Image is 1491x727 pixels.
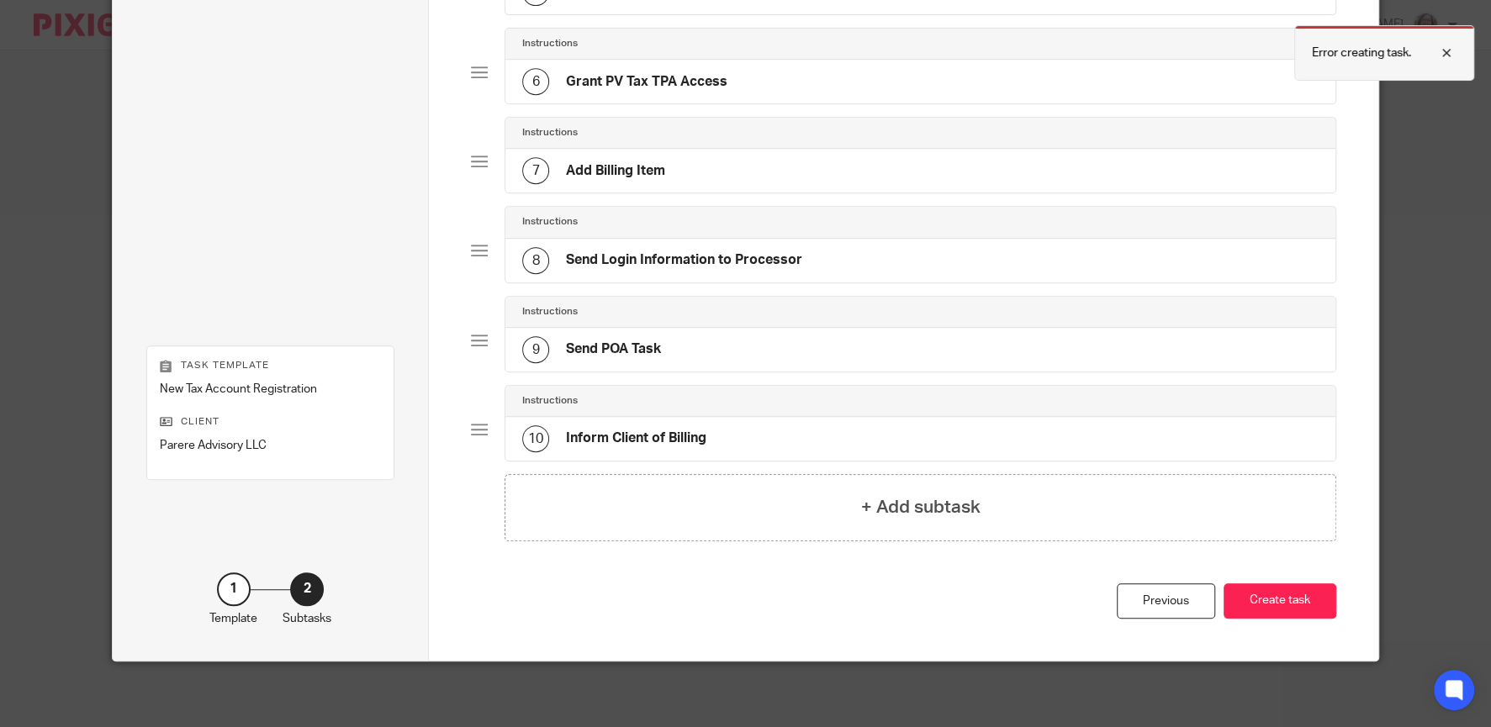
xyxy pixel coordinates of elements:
[160,437,381,454] p: Parere Advisory LLC
[283,610,331,627] p: Subtasks
[522,68,549,95] div: 6
[566,73,727,91] h4: Grant PV Tax TPA Access
[290,572,324,606] div: 2
[217,572,251,606] div: 1
[566,340,661,358] h4: Send POA Task
[522,336,549,363] div: 9
[160,415,381,429] p: Client
[160,381,381,398] p: New Tax Account Registration
[566,429,706,447] h4: Inform Client of Billing
[522,126,578,140] h4: Instructions
[522,37,578,50] h4: Instructions
[1117,583,1215,619] div: Previous
[861,494,981,520] h4: + Add subtask
[522,425,549,452] div: 10
[522,157,549,184] div: 7
[522,305,578,319] h4: Instructions
[160,359,381,372] p: Task template
[566,162,665,180] h4: Add Billing Item
[1312,45,1411,61] p: Error creating task.
[522,215,578,229] h4: Instructions
[566,251,802,269] h4: Send Login Information to Processor
[209,610,257,627] p: Template
[1224,583,1336,619] button: Create task
[522,394,578,408] h4: Instructions
[522,247,549,274] div: 8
